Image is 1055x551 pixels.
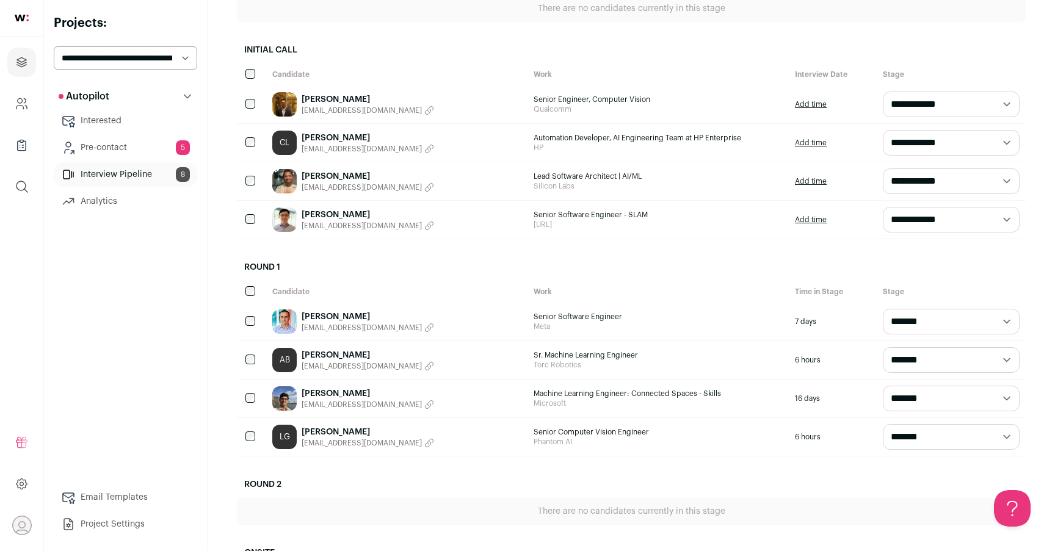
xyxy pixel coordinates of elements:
[789,418,877,456] div: 6 hours
[272,348,297,372] a: AB
[534,171,783,181] span: Lead Software Architect | AI/ML
[302,106,434,115] button: [EMAIL_ADDRESS][DOMAIN_NAME]
[527,281,789,303] div: Work
[54,512,197,536] a: Project Settings
[302,361,434,371] button: [EMAIL_ADDRESS][DOMAIN_NAME]
[272,309,297,334] img: 0a30d1efb06c2b6bab1f125bf3acc5ac71e6d000c4dde2a274d086a4e835888a.jpg
[302,361,422,371] span: [EMAIL_ADDRESS][DOMAIN_NAME]
[795,215,827,225] a: Add time
[302,426,434,438] a: [PERSON_NAME]
[534,104,783,114] span: Qualcomm
[7,89,36,118] a: Company and ATS Settings
[534,220,783,229] span: [URL]
[272,207,297,232] img: 6510c485b7288f11b0ffd827a62049364cfd15bea208877353ae1c0adc539923
[54,189,197,214] a: Analytics
[54,162,197,187] a: Interview Pipeline8
[266,281,527,303] div: Candidate
[994,490,1031,527] iframe: Help Scout Beacon - Open
[789,281,877,303] div: Time in Stage
[302,144,434,154] button: [EMAIL_ADDRESS][DOMAIN_NAME]
[534,427,783,437] span: Senior Computer Vision Engineer
[7,48,36,77] a: Projects
[12,516,32,535] button: Open dropdown
[302,93,434,106] a: [PERSON_NAME]
[534,360,783,370] span: Torc Robotics
[54,109,197,133] a: Interested
[534,210,783,220] span: Senior Software Engineer - SLAM
[302,144,422,154] span: [EMAIL_ADDRESS][DOMAIN_NAME]
[302,209,434,221] a: [PERSON_NAME]
[237,254,1026,281] h2: Round 1
[302,132,434,144] a: [PERSON_NAME]
[534,133,783,143] span: Automation Developer, AI Engineering Team at HP Enterprise
[534,389,783,398] span: Machine Learning Engineer: Connected Spaces - Skills
[877,63,1026,85] div: Stage
[534,350,783,360] span: Sr. Machine Learning Engineer
[302,182,434,192] button: [EMAIL_ADDRESS][DOMAIN_NAME]
[237,37,1026,63] h2: Initial Call
[54,135,197,160] a: Pre-contact5
[15,15,29,21] img: wellfound-shorthand-0d5821cbd27db2630d0214b213865d53afaa358527fdda9d0ea32b1df1b89c2c.svg
[237,471,1026,498] h2: Round 2
[789,63,877,85] div: Interview Date
[527,63,789,85] div: Work
[302,323,434,333] button: [EMAIL_ADDRESS][DOMAIN_NAME]
[302,438,434,448] button: [EMAIL_ADDRESS][DOMAIN_NAME]
[176,140,190,155] span: 5
[176,167,190,182] span: 8
[302,221,422,231] span: [EMAIL_ADDRESS][DOMAIN_NAME]
[272,386,297,411] img: 0c89e5b116925ab63c0df286fa023cc0a7edb373c7316cc918ffcb79baa5c00c
[302,182,422,192] span: [EMAIL_ADDRESS][DOMAIN_NAME]
[302,323,422,333] span: [EMAIL_ADDRESS][DOMAIN_NAME]
[54,485,197,510] a: Email Templates
[266,63,527,85] div: Candidate
[302,400,422,409] span: [EMAIL_ADDRESS][DOMAIN_NAME]
[302,349,434,361] a: [PERSON_NAME]
[272,169,297,193] img: fbf2116ecfff4ad28aa9fdf7678ddf3ce8c0b85705d348f7f1acfeb4826e5097
[795,99,827,109] a: Add time
[302,170,434,182] a: [PERSON_NAME]
[795,138,827,148] a: Add time
[302,387,434,400] a: [PERSON_NAME]
[534,437,783,447] span: Phantom AI
[54,84,197,109] button: Autopilot
[534,181,783,191] span: Silicon Labs
[7,131,36,160] a: Company Lists
[795,176,827,186] a: Add time
[54,15,197,32] h2: Projects:
[59,89,109,104] p: Autopilot
[272,425,297,449] a: LG
[302,438,422,448] span: [EMAIL_ADDRESS][DOMAIN_NAME]
[534,398,783,408] span: Microsoft
[534,312,783,322] span: Senior Software Engineer
[302,106,422,115] span: [EMAIL_ADDRESS][DOMAIN_NAME]
[877,281,1026,303] div: Stage
[789,303,877,340] div: 7 days
[534,322,783,331] span: Meta
[789,341,877,379] div: 6 hours
[789,380,877,417] div: 16 days
[302,221,434,231] button: [EMAIL_ADDRESS][DOMAIN_NAME]
[272,131,297,155] a: CL
[272,92,297,117] img: 730eb94244c058571b8239b87ae41602f50c0f4f990def95f6b878094958fcf9.jpg
[534,143,783,153] span: HP
[302,400,434,409] button: [EMAIL_ADDRESS][DOMAIN_NAME]
[534,95,783,104] span: Senior Engineer, Computer Vision
[237,498,1026,525] div: There are no candidates currently in this stage
[302,311,434,323] a: [PERSON_NAME]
